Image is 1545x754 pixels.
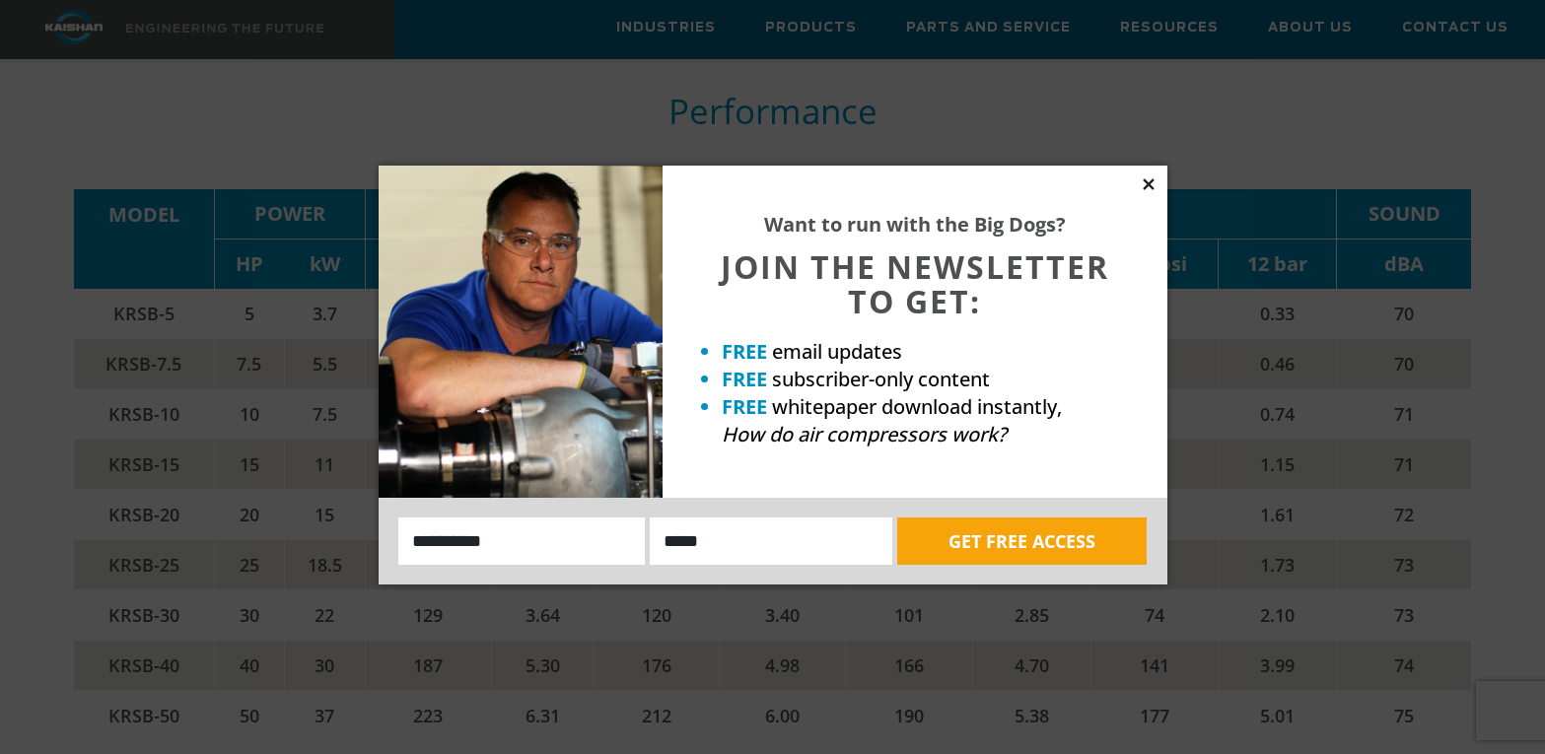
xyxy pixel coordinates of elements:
strong: Want to run with the Big Dogs? [764,211,1066,238]
span: subscriber-only content [772,366,990,392]
em: How do air compressors work? [722,421,1007,447]
input: Name: [398,517,646,565]
button: GET FREE ACCESS [897,517,1147,565]
span: whitepaper download instantly, [772,393,1062,420]
strong: FREE [722,393,767,420]
span: email updates [772,338,902,365]
button: Close [1140,175,1158,193]
strong: FREE [722,338,767,365]
span: JOIN THE NEWSLETTER TO GET: [721,245,1109,322]
strong: FREE [722,366,767,392]
input: Email [650,517,892,565]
